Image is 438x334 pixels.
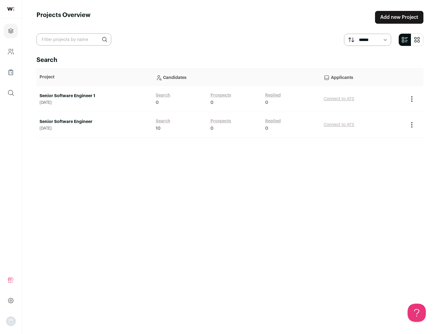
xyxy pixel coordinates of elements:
a: Prospects [210,118,231,124]
a: Replied [265,118,281,124]
span: 0 [210,125,214,131]
button: Open dropdown [6,316,16,326]
iframe: Toggle Customer Support [408,304,426,322]
a: Company Lists [4,65,18,80]
a: Add new Project [375,11,423,24]
h2: Search [36,56,423,64]
a: Senior Software Engineer [40,119,150,125]
img: nopic.png [6,316,16,326]
p: Applicants [324,71,402,83]
a: Search [156,92,170,98]
p: Candidates [156,71,318,83]
a: Connect to ATS [324,123,354,127]
a: Senior Software Engineer 1 [40,93,150,99]
a: Prospects [210,92,231,98]
span: 0 [265,125,268,131]
p: Project [40,74,150,80]
span: 0 [265,100,268,106]
span: [DATE] [40,126,150,131]
a: Connect to ATS [324,97,354,101]
a: Projects [4,24,18,38]
a: Replied [265,92,281,98]
button: Project Actions [408,95,415,103]
span: 10 [156,125,161,131]
img: wellfound-shorthand-0d5821cbd27db2630d0214b213865d53afaa358527fdda9d0ea32b1df1b89c2c.svg [7,7,14,11]
span: 0 [156,100,159,106]
button: Project Actions [408,121,415,128]
input: Filter projects by name [36,33,111,46]
a: Company and ATS Settings [4,44,18,59]
span: 0 [210,100,214,106]
span: [DATE] [40,100,150,105]
a: Search [156,118,170,124]
h1: Projects Overview [36,11,91,24]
